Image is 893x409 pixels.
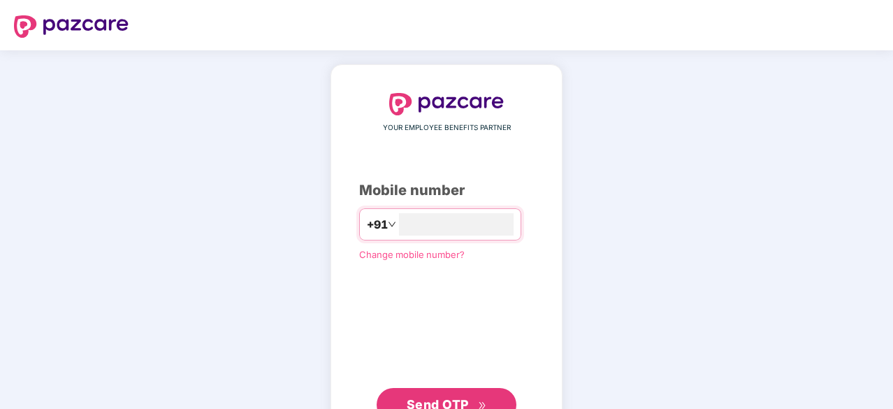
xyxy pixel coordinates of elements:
span: +91 [367,216,388,234]
a: Change mobile number? [359,249,465,260]
img: logo [14,15,129,38]
span: YOUR EMPLOYEE BENEFITS PARTNER [383,122,511,134]
div: Mobile number [359,180,534,201]
img: logo [389,93,504,115]
span: down [388,220,396,229]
